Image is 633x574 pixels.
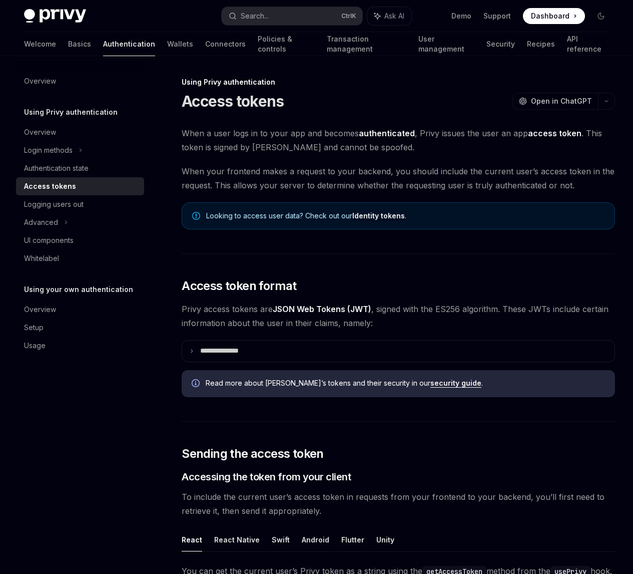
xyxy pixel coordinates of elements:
[528,128,581,138] strong: access token
[182,77,615,87] div: Using Privy authentication
[483,11,511,21] a: Support
[192,212,200,220] svg: Note
[24,9,86,23] img: dark logo
[182,446,324,462] span: Sending the access token
[258,32,315,56] a: Policies & controls
[16,123,144,141] a: Overview
[359,128,415,138] strong: authenticated
[24,180,76,192] div: Access tokens
[327,32,406,56] a: Transaction management
[384,11,404,21] span: Ask AI
[16,301,144,319] a: Overview
[103,32,155,56] a: Authentication
[302,528,329,551] button: Android
[593,8,609,24] button: Toggle dark mode
[167,32,193,56] a: Wallets
[192,379,202,389] svg: Info
[531,11,569,21] span: Dashboard
[527,32,555,56] a: Recipes
[24,75,56,87] div: Overview
[273,304,371,315] a: JSON Web Tokens (JWT)
[24,144,73,156] div: Login methods
[182,470,351,484] span: Accessing the token from your client
[206,378,605,388] span: Read more about [PERSON_NAME]’s tokens and their security in our .
[367,7,411,25] button: Ask AI
[24,304,56,316] div: Overview
[531,96,592,106] span: Open in ChatGPT
[16,177,144,195] a: Access tokens
[241,10,269,22] div: Search...
[222,7,362,25] button: Search...CtrlK
[182,126,615,154] span: When a user logs in to your app and becomes , Privy issues the user an app . This token is signed...
[24,32,56,56] a: Welcome
[24,234,74,246] div: UI components
[68,32,91,56] a: Basics
[24,198,84,210] div: Logging users out
[182,490,615,518] span: To include the current user’s access token in requests from your frontend to your backend, you’ll...
[182,278,297,294] span: Access token format
[341,528,364,551] button: Flutter
[16,72,144,90] a: Overview
[24,106,118,118] h5: Using Privy authentication
[24,216,58,228] div: Advanced
[182,92,284,110] h1: Access tokens
[24,126,56,138] div: Overview
[24,162,89,174] div: Authentication state
[24,340,46,352] div: Usage
[16,337,144,355] a: Usage
[24,283,133,296] h5: Using your own authentication
[182,528,202,551] button: React
[430,379,481,388] a: security guide
[16,231,144,249] a: UI components
[567,32,609,56] a: API reference
[24,322,44,334] div: Setup
[486,32,515,56] a: Security
[16,159,144,177] a: Authentication state
[24,252,59,264] div: Whitelabel
[376,528,394,551] button: Unity
[214,528,260,551] button: React Native
[512,93,598,110] button: Open in ChatGPT
[341,12,356,20] span: Ctrl K
[16,249,144,267] a: Whitelabel
[523,8,585,24] a: Dashboard
[182,164,615,192] span: When your frontend makes a request to your backend, you should include the current user’s access ...
[16,319,144,337] a: Setup
[272,528,290,551] button: Swift
[16,195,144,213] a: Logging users out
[205,32,246,56] a: Connectors
[206,211,604,221] span: Looking to access user data? Check out our .
[182,302,615,330] span: Privy access tokens are , signed with the ES256 algorithm. These JWTs include certain information...
[352,211,405,220] a: Identity tokens
[418,32,475,56] a: User management
[451,11,471,21] a: Demo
